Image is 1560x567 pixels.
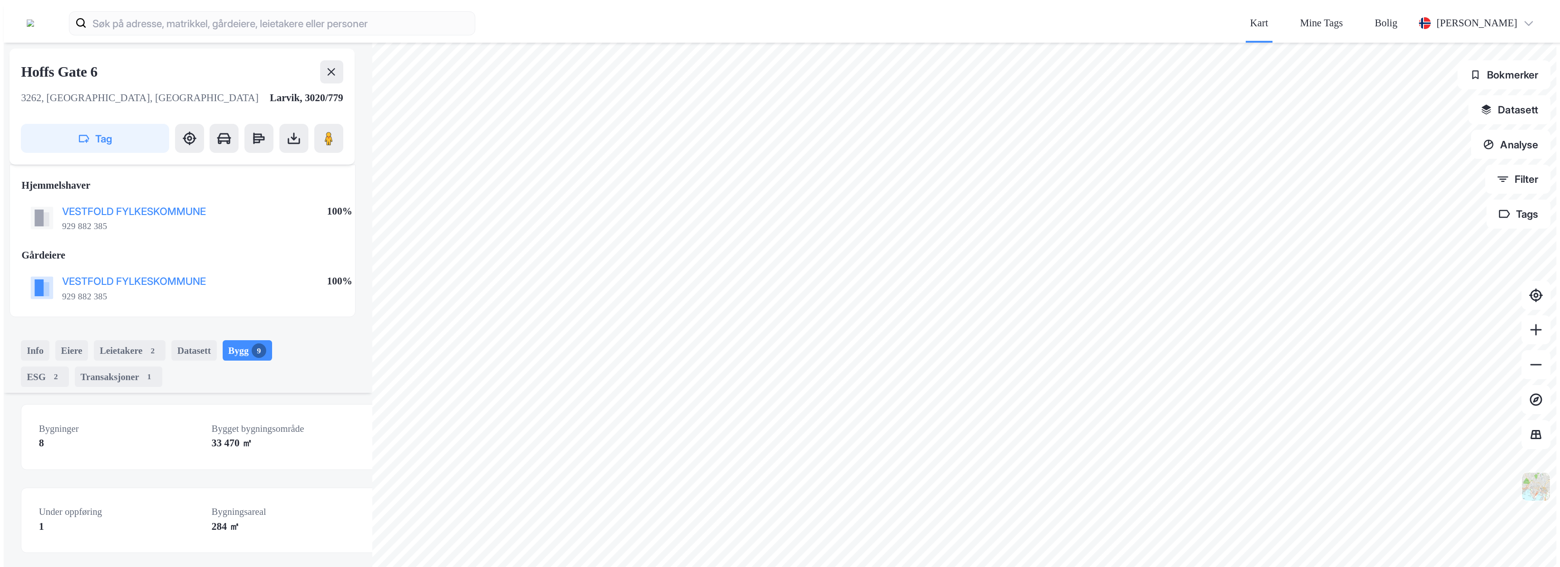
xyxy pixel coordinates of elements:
button: Tag [21,124,169,153]
img: Z [1521,471,1551,502]
div: Gårdeiere [21,247,343,264]
div: Kart [1250,15,1268,32]
span: Under oppføring [39,505,200,518]
button: Filter [1485,165,1551,194]
div: Leietakere [94,340,166,361]
div: 2 [146,343,160,358]
div: Datasett [171,340,217,361]
div: 8 [39,435,200,452]
span: Bygningsareal [212,505,373,518]
div: 9 [252,343,266,358]
div: Kontrollprogram for chat [1515,523,1560,567]
div: Bygg [223,340,272,361]
div: 929 882 385 [62,291,107,303]
div: 1 [142,369,156,384]
div: 33 470 ㎡ [212,435,373,452]
input: Søk på adresse, matrikkel, gårdeiere, leietakere eller personer [87,9,475,38]
div: 1 [39,518,200,535]
div: 100% [327,203,352,220]
span: Bygninger [39,422,200,435]
button: Datasett [1468,95,1550,124]
button: Analyse [1471,130,1551,159]
div: 929 882 385 [62,220,107,232]
img: logo.a4113a55bc3d86da70a041830d287a7e.svg [27,20,34,27]
div: Hoffs Gate 6 [21,60,100,83]
div: Info [21,340,49,361]
span: Bygget bygningsområde [212,422,373,435]
iframe: Chat Widget [1515,523,1560,567]
div: 3262, [GEOGRAPHIC_DATA], [GEOGRAPHIC_DATA] [21,89,258,107]
div: [PERSON_NAME] [1437,15,1517,32]
div: 284 ㎡ [212,518,373,535]
div: ESG [21,367,69,387]
div: 100% [327,273,352,290]
button: Tags [1487,200,1550,229]
div: Larvik, 3020/779 [270,89,343,107]
div: Mine Tags [1300,15,1343,32]
div: Eiere [55,340,88,361]
div: Transaksjoner [75,367,162,387]
button: Bokmerker [1458,60,1550,89]
div: Hjemmelshaver [21,177,343,194]
div: 2 [49,369,63,384]
div: Bolig [1375,15,1398,32]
